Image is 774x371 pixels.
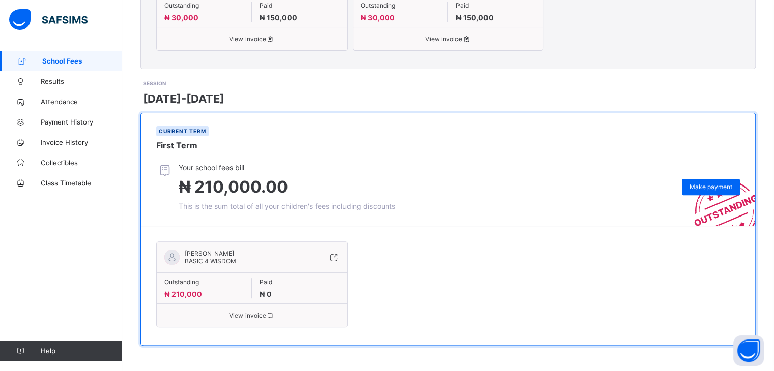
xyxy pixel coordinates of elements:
span: View invoice [164,312,339,319]
span: Help [41,347,122,355]
span: School Fees [42,57,122,65]
span: Make payment [690,183,732,191]
span: BASIC 4 WISDOM [185,257,236,265]
span: ₦ 30,000 [164,13,198,22]
img: safsims [9,9,88,30]
span: View invoice [164,35,339,43]
span: Outstanding [164,278,244,286]
span: Invoice History [41,138,122,146]
span: [DATE]-[DATE] [143,92,224,105]
span: Outstanding [361,2,440,9]
span: Payment History [41,118,122,126]
span: Collectibles [41,159,122,167]
span: Your school fees bill [179,163,395,172]
span: Class Timetable [41,179,122,187]
span: ₦ 150,000 [260,13,297,22]
span: Paid [260,278,339,286]
span: Attendance [41,98,122,106]
span: View invoice [361,35,536,43]
span: [PERSON_NAME] [185,250,236,257]
span: ₦ 30,000 [361,13,395,22]
span: Outstanding [164,2,244,9]
span: Paid [455,2,535,9]
span: ₦ 210,000 [164,290,202,298]
span: Results [41,77,122,85]
img: outstanding-stamp.3c148f88c3ebafa6da95868fa43343a1.svg [681,168,755,226]
span: Current term [159,128,206,134]
span: ₦ 150,000 [455,13,493,22]
span: ₦ 0 [260,290,272,298]
button: Open asap [733,335,764,366]
span: This is the sum total of all your children's fees including discounts [179,202,395,210]
span: ₦ 210,000.00 [179,177,288,197]
span: Paid [260,2,339,9]
span: SESSION [143,80,166,86]
span: First Term [156,140,197,150]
